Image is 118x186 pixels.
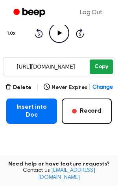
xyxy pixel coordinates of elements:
[62,99,112,124] button: Record
[72,3,110,22] a: Log Out
[92,84,113,92] span: Change
[38,168,95,180] a: [EMAIL_ADDRESS][DOMAIN_NAME]
[6,99,57,124] button: Insert into Doc
[8,5,52,20] a: Beep
[36,83,39,92] span: |
[90,60,113,74] button: Copy
[6,27,18,40] button: 1.0x
[44,84,113,92] button: Never Expires|Change
[89,84,91,92] span: |
[5,84,31,92] button: Delete
[5,167,113,181] span: Contact us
